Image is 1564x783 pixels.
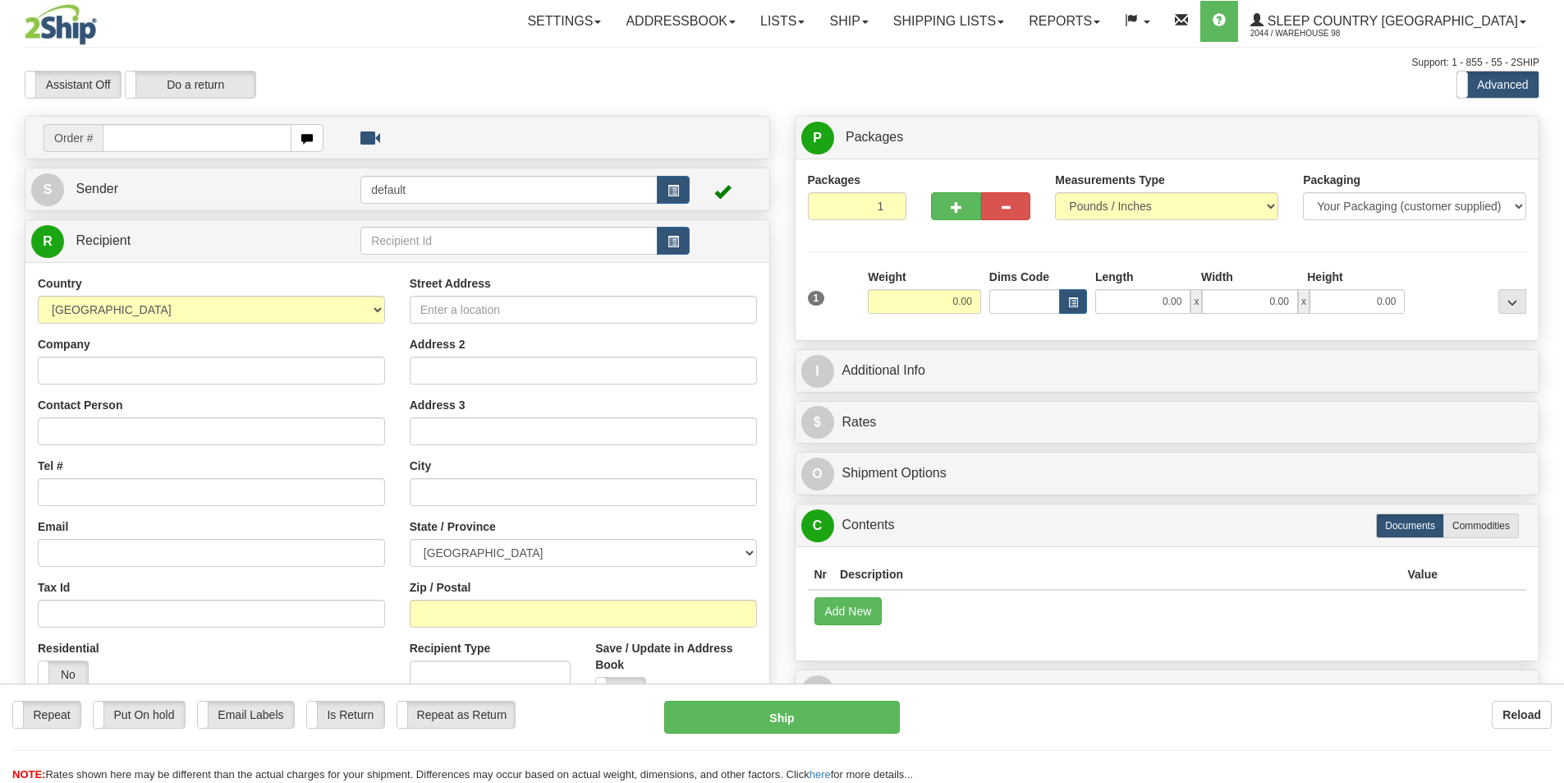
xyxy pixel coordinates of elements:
[1502,708,1541,721] b: Reload
[38,518,68,535] label: Email
[1238,1,1539,42] a: Sleep Country [GEOGRAPHIC_DATA] 2044 / Warehouse 98
[808,291,825,306] span: 1
[198,702,294,728] label: Email Labels
[1457,71,1539,98] label: Advanced
[76,182,118,196] span: Sender
[410,579,471,596] label: Zip / Postal
[410,336,466,352] label: Address 2
[38,640,99,656] label: Residential
[38,336,90,352] label: Company
[801,509,834,542] span: C
[31,225,64,258] span: R
[801,675,834,708] span: R
[410,640,491,656] label: Recipient Type
[12,768,45,781] span: NOTE:
[801,457,1534,491] a: OShipment Options
[94,702,185,728] label: Put On hold
[25,56,1539,70] div: Support: 1 - 855 - 55 - 2SHIP
[1190,289,1202,314] span: x
[360,176,658,204] input: Sender Id
[126,71,255,98] label: Do a return
[595,640,756,673] label: Save / Update in Address Book
[814,597,883,625] button: Add New
[808,172,861,188] label: Packages
[801,121,1534,154] a: P Packages
[307,702,384,728] label: Is Return
[1095,269,1134,285] label: Length
[360,227,658,255] input: Recipient Id
[881,1,1016,42] a: Shipping lists
[846,130,903,144] span: Packages
[31,173,64,206] span: S
[817,1,880,42] a: Ship
[1298,289,1309,314] span: x
[801,406,834,439] span: $
[801,355,834,388] span: I
[989,269,1049,285] label: Dims Code
[38,579,70,596] label: Tax Id
[1250,25,1374,42] span: 2044 / Warehouse 98
[38,458,63,474] label: Tel #
[410,296,757,324] input: Enter a location
[801,122,834,154] span: P
[801,354,1534,388] a: IAdditional Info
[1201,269,1233,285] label: Width
[801,509,1534,542] a: CContents
[1303,172,1360,188] label: Packaging
[1376,514,1444,538] label: Documents
[397,702,515,728] label: Repeat as Return
[1401,560,1444,590] th: Value
[31,173,360,206] a: S Sender
[410,458,431,474] label: City
[664,701,900,734] button: Ship
[1055,172,1165,188] label: Measurements Type
[808,560,834,590] th: Nr
[810,768,831,781] a: here
[25,71,121,98] label: Assistant Off
[31,224,324,258] a: R Recipient
[410,275,491,292] label: Street Address
[39,661,88,688] label: No
[1498,289,1526,314] div: ...
[801,406,1534,440] a: $Rates
[25,4,97,45] img: logo2044.jpg
[76,233,131,247] span: Recipient
[13,702,80,728] label: Repeat
[410,397,466,413] label: Address 3
[748,1,817,42] a: Lists
[868,269,906,285] label: Weight
[44,124,103,152] span: Order #
[410,518,496,535] label: State / Province
[801,458,834,491] span: O
[801,675,1534,708] a: RReturn Shipment
[833,560,1401,590] th: Description
[1492,701,1552,729] button: Reload
[38,397,122,413] label: Contact Person
[38,275,82,292] label: Country
[1443,514,1519,538] label: Commodities
[596,678,645,704] label: No
[1264,14,1518,28] span: Sleep Country [GEOGRAPHIC_DATA]
[1307,269,1343,285] label: Height
[613,1,748,42] a: Addressbook
[515,1,613,42] a: Settings
[1016,1,1112,42] a: Reports
[1526,307,1562,475] iframe: chat widget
